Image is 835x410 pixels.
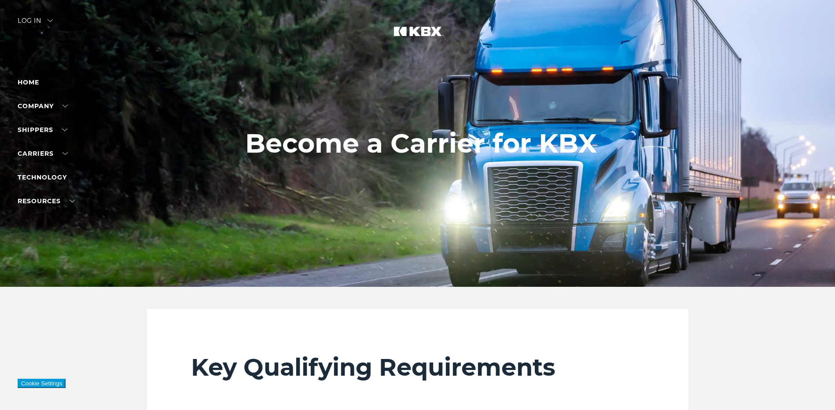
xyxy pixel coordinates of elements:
h1: Become a Carrier for KBX [245,128,597,158]
a: Carriers [18,150,68,157]
div: Log in [18,18,53,30]
a: RESOURCES [18,197,75,205]
h2: Key Qualifying Requirements [191,353,644,382]
a: Home [18,78,39,86]
img: kbx logo [385,18,451,56]
button: Cookie Settings [18,379,66,388]
a: SHIPPERS [18,126,67,134]
a: Technology [18,173,67,181]
a: Company [18,102,68,110]
img: arrow [48,19,53,22]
